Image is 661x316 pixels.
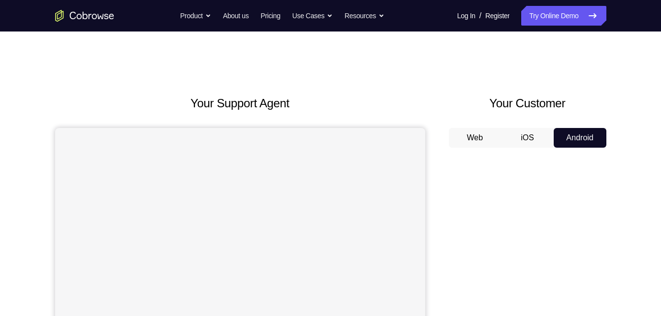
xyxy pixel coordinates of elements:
h2: Your Support Agent [55,95,425,112]
a: About us [223,6,249,26]
button: Product [180,6,211,26]
a: Log In [457,6,475,26]
button: iOS [501,128,554,148]
a: Register [485,6,509,26]
h2: Your Customer [449,95,606,112]
a: Go to the home page [55,10,114,22]
span: / [479,10,481,22]
button: Android [554,128,606,148]
a: Pricing [260,6,280,26]
button: Resources [345,6,384,26]
a: Try Online Demo [521,6,606,26]
button: Use Cases [292,6,333,26]
button: Web [449,128,502,148]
